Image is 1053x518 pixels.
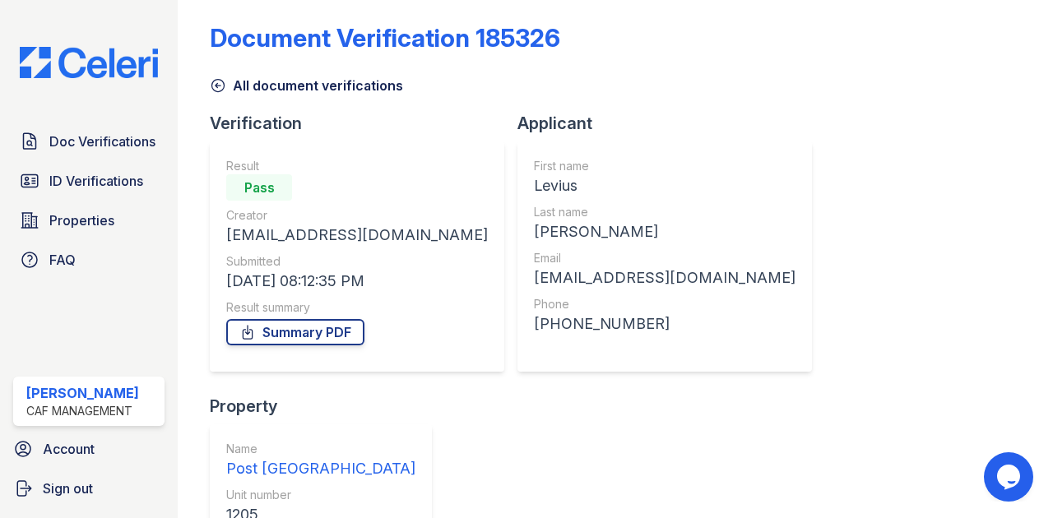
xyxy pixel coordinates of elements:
div: Verification [210,112,517,135]
div: CAF Management [26,403,139,419]
div: Unit number [226,487,415,503]
div: Creator [226,207,488,224]
span: Sign out [43,479,93,498]
div: [EMAIL_ADDRESS][DOMAIN_NAME] [534,266,796,289]
div: [PERSON_NAME] [26,383,139,403]
a: All document verifications [210,76,403,95]
div: Result summary [226,299,488,316]
span: FAQ [49,250,76,270]
a: Properties [13,204,165,237]
div: Result [226,158,488,174]
a: Doc Verifications [13,125,165,158]
div: Levius [534,174,796,197]
div: Pass [226,174,292,201]
div: First name [534,158,796,174]
div: Document Verification 185326 [210,23,560,53]
a: Account [7,432,171,465]
div: Phone [534,296,796,312]
div: Email [534,250,796,266]
a: Sign out [7,472,171,505]
a: Name Post [GEOGRAPHIC_DATA] [226,441,415,480]
img: CE_Logo_Blue-a8612792a0a2168367f1c8372b55b34899dd931a85d93a1a3d3e32e68fde9ad4.png [7,47,171,78]
div: Submitted [226,253,488,270]
div: Applicant [517,112,825,135]
iframe: chat widget [984,452,1037,502]
a: Summary PDF [226,319,364,345]
span: Account [43,439,95,459]
span: Doc Verifications [49,132,155,151]
div: [PHONE_NUMBER] [534,312,796,335]
span: ID Verifications [49,171,143,191]
div: [PERSON_NAME] [534,220,796,243]
a: FAQ [13,243,165,276]
div: Name [226,441,415,457]
span: Properties [49,210,114,230]
div: Property [210,395,445,418]
div: [DATE] 08:12:35 PM [226,270,488,293]
a: ID Verifications [13,164,165,197]
div: [EMAIL_ADDRESS][DOMAIN_NAME] [226,224,488,247]
div: Last name [534,204,796,220]
div: Post [GEOGRAPHIC_DATA] [226,457,415,480]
